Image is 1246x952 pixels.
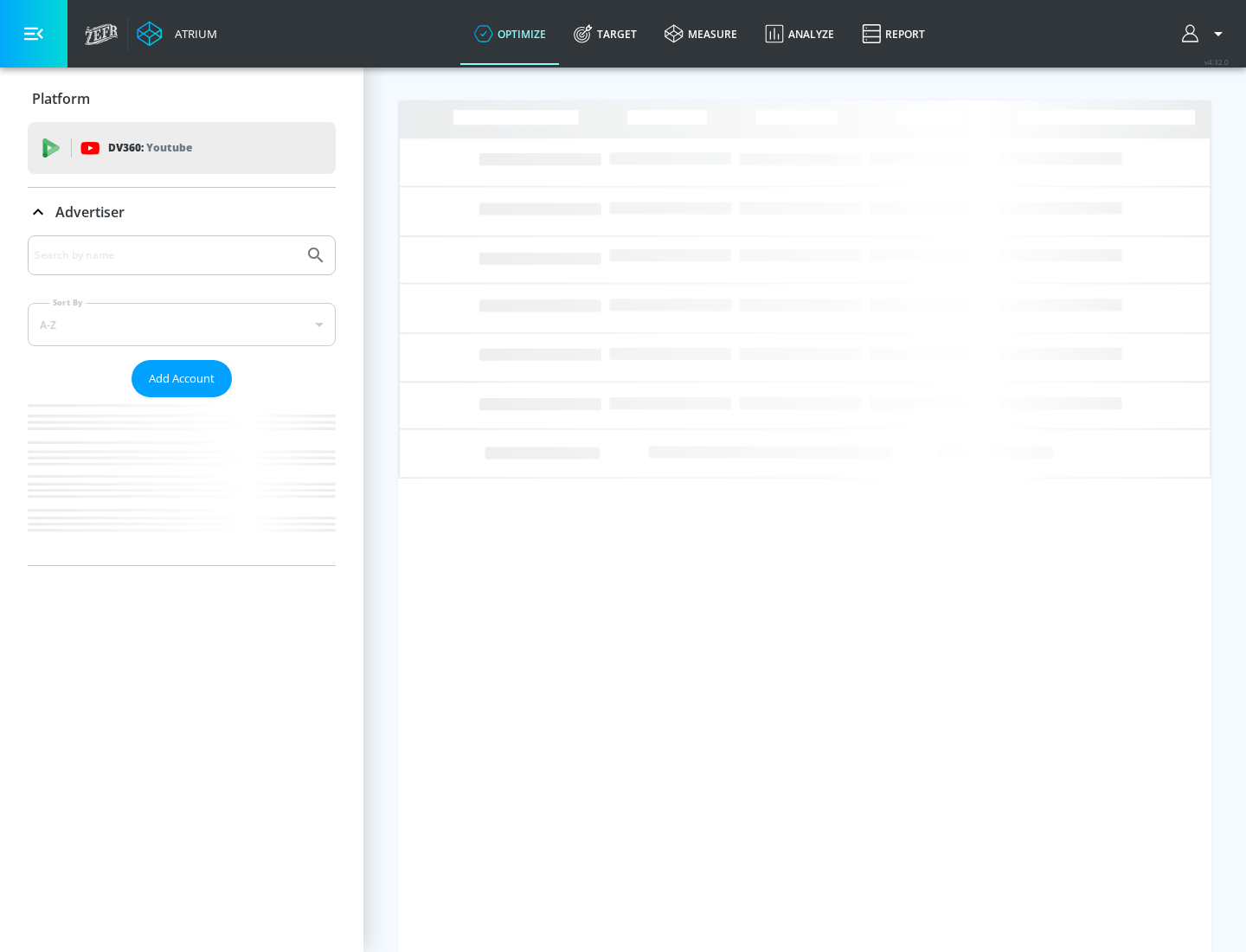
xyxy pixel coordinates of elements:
div: Platform [28,74,336,123]
input: Search by name [35,244,297,267]
a: Target [560,3,651,65]
p: Advertiser [55,203,125,222]
label: Sort By [49,297,87,308]
p: DV360: [108,138,192,158]
p: Youtube [146,138,192,157]
a: Atrium [137,21,217,47]
a: measure [651,3,751,65]
button: Add Account [132,360,232,397]
div: A-Z [28,303,336,346]
span: Add Account [149,369,215,389]
p: Platform [32,89,90,108]
nav: list of Advertiser [28,397,336,565]
a: Analyze [751,3,848,65]
div: DV360: Youtube [28,122,336,174]
div: Advertiser [28,235,336,565]
a: Report [848,3,939,65]
a: optimize [460,3,560,65]
span: v 4.32.0 [1204,57,1229,67]
div: Advertiser [28,188,336,236]
div: Atrium [168,26,217,42]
